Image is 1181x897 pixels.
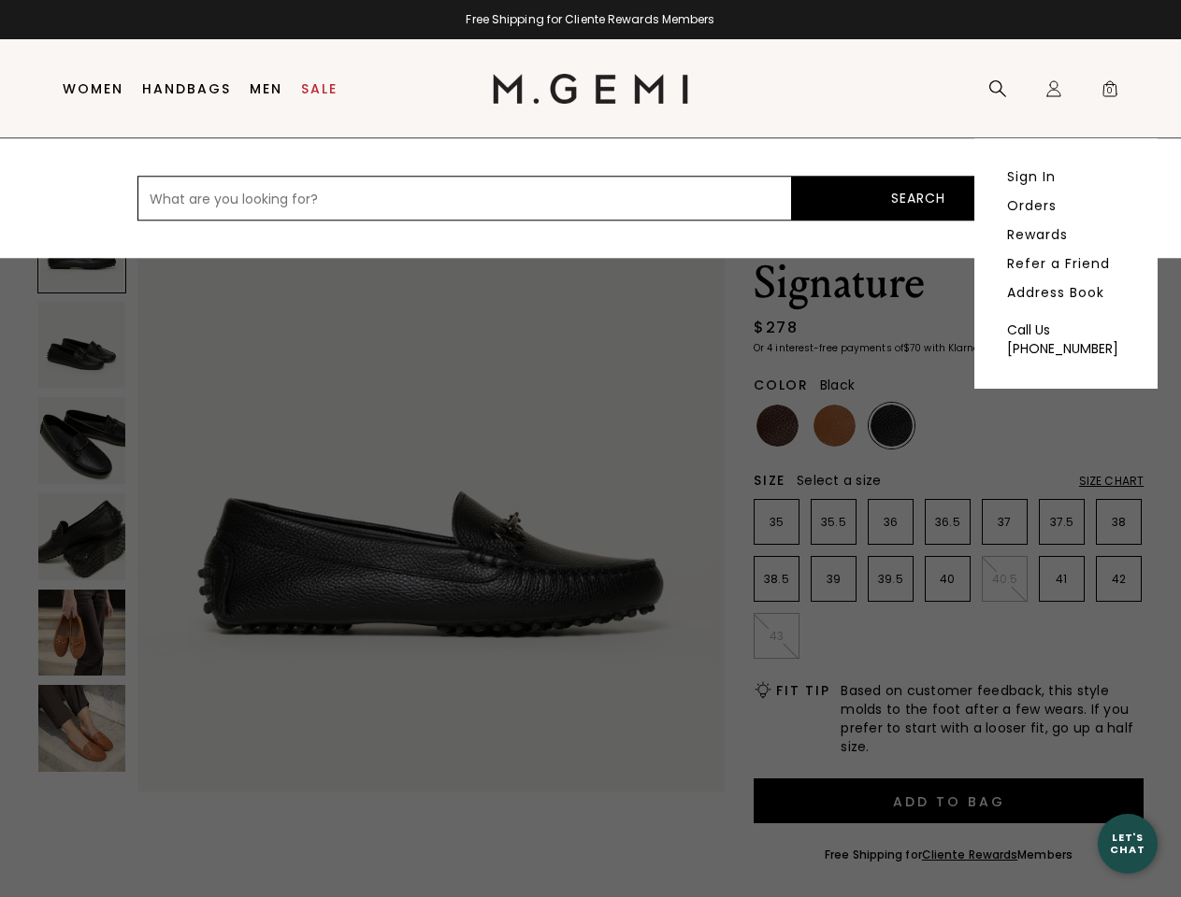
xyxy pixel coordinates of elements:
span: 0 [1101,83,1119,102]
div: Let's Chat [1098,832,1158,855]
a: Sale [301,81,338,96]
div: Call Us [1007,320,1125,339]
div: [PHONE_NUMBER] [1007,339,1125,358]
a: Men [250,81,282,96]
img: M.Gemi [493,74,688,104]
a: Orders [1007,197,1057,214]
a: Call Us [PHONE_NUMBER] [1007,320,1125,358]
a: Address Book [1007,284,1104,301]
a: Rewards [1007,226,1068,243]
a: Sign In [1007,168,1056,185]
a: Handbags [142,81,231,96]
a: Women [63,81,123,96]
input: What are you looking for? [137,176,792,221]
button: Search [792,176,1044,221]
a: Refer a Friend [1007,255,1110,272]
